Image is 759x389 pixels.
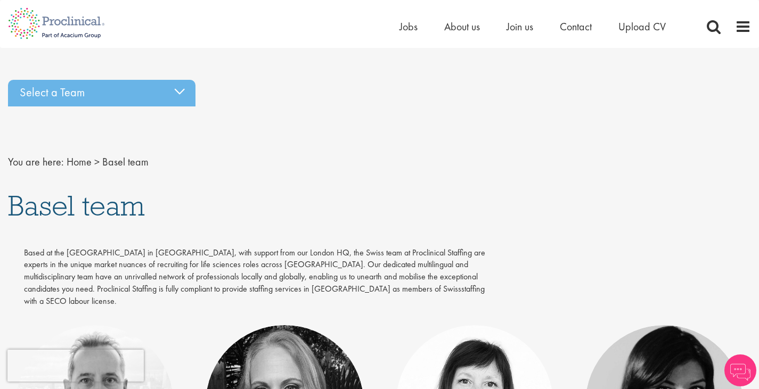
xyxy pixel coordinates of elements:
[8,80,195,106] div: Select a Team
[399,20,418,34] a: Jobs
[7,350,144,382] iframe: reCAPTCHA
[102,155,149,169] span: Basel team
[724,354,756,386] img: Chatbot
[444,20,480,34] a: About us
[618,20,666,34] a: Upload CV
[94,155,100,169] span: >
[8,187,145,224] span: Basel team
[24,247,493,308] p: Based at the [GEOGRAPHIC_DATA] in [GEOGRAPHIC_DATA], with support from our London HQ, the Swiss t...
[67,155,92,169] a: breadcrumb link
[560,20,592,34] a: Contact
[507,20,533,34] a: Join us
[8,155,64,169] span: You are here:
